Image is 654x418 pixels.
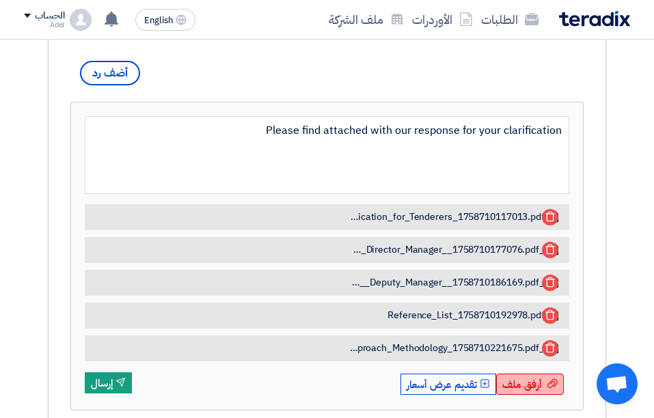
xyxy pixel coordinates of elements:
[348,211,545,223] span: Answers_for_clarification_for_Tenderers_1758710117013.pdf
[348,277,545,289] span: _Eng_Anas__Deputy_Manager__1758710186169.pdf
[348,342,545,354] span: _Technical_Approach_Methodology_1758710221675.pdf
[477,3,543,36] a: الطلبات
[559,11,630,27] img: Teradix logo
[400,374,496,395] button: تقديم عرض أسعار
[135,9,195,31] button: English
[348,244,545,256] span: _DrAdel__Director_Manager__1758710177076.pdf
[387,309,545,322] span: Reference_List_1758710192978.pdf
[408,3,477,36] a: الأوردرات
[85,372,132,394] button: إرسال
[80,61,140,85] span: أضف رد
[24,21,64,29] div: Adel
[502,377,542,392] span: أرفق ملف
[325,3,408,36] a: ملف الشركة
[144,16,173,25] span: English
[35,10,64,22] div: الحساب
[597,363,638,404] div: Open chat
[70,9,92,31] img: profile_test.png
